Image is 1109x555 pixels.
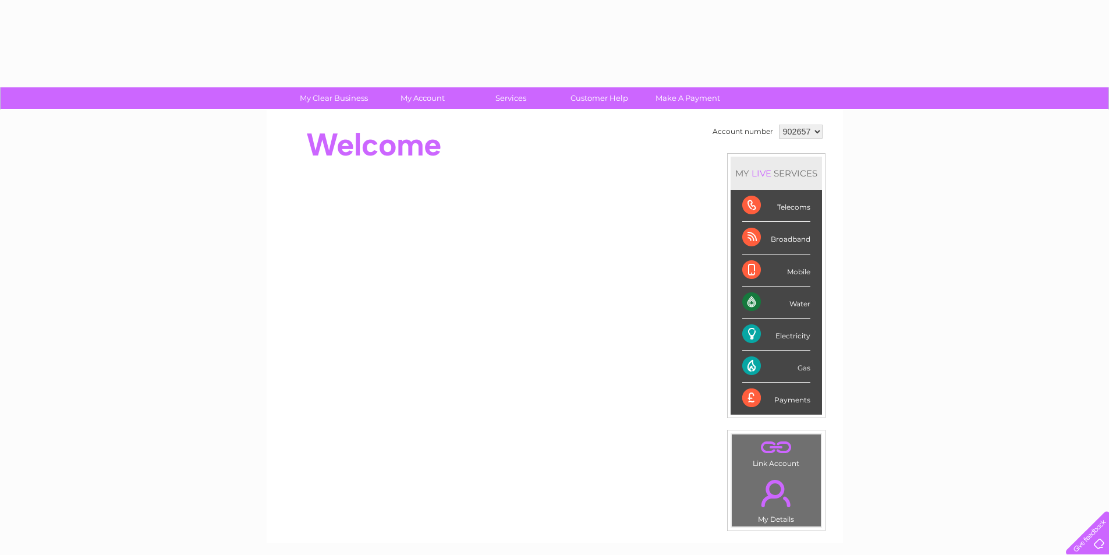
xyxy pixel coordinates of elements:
td: My Details [731,470,821,527]
a: Services [463,87,559,109]
td: Link Account [731,434,821,471]
a: Customer Help [551,87,647,109]
a: . [735,473,818,514]
div: Water [742,287,810,319]
div: Electricity [742,319,810,351]
div: Telecoms [742,190,810,222]
div: LIVE [749,168,774,179]
div: MY SERVICES [731,157,822,190]
a: My Clear Business [286,87,382,109]
td: Account number [710,122,776,142]
a: My Account [374,87,470,109]
div: Mobile [742,254,810,287]
div: Broadband [742,222,810,254]
div: Payments [742,383,810,414]
a: . [735,437,818,458]
div: Gas [742,351,810,383]
a: Make A Payment [640,87,736,109]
